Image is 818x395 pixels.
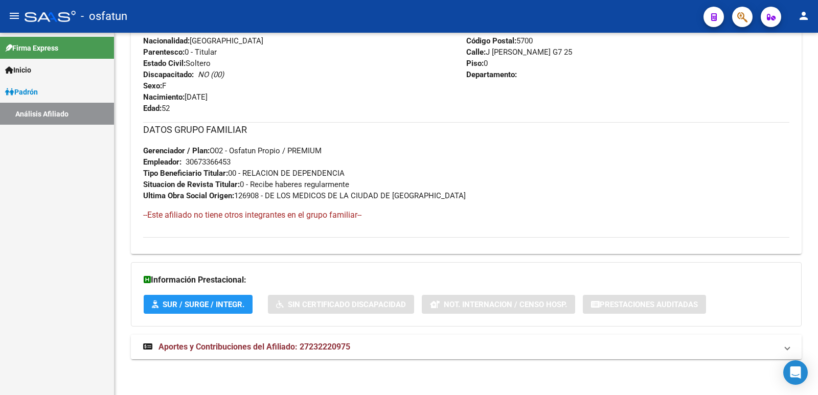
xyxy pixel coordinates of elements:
span: F [143,81,166,90]
div: 30673366453 [186,156,231,168]
span: Firma Express [5,42,58,54]
strong: Edad: [143,104,162,113]
span: Sin Certificado Discapacidad [288,300,406,309]
span: O02 - Osfatun Propio / PREMIUM [143,146,322,155]
strong: Situacion de Revista Titular: [143,180,240,189]
strong: Departamento: [466,70,517,79]
span: 0 - Recibe haberes regularmente [143,180,349,189]
span: 00 - RELACION DE DEPENDENCIA [143,169,345,178]
mat-expansion-panel-header: Aportes y Contribuciones del Afiliado: 27232220975 [131,335,802,359]
span: Padrón [5,86,38,98]
span: Not. Internacion / Censo Hosp. [444,300,567,309]
span: - osfatun [81,5,127,28]
h3: DATOS GRUPO FAMILIAR [143,123,789,137]
span: Inicio [5,64,31,76]
strong: Localidad: [466,25,501,34]
strong: Nacimiento: [143,92,185,102]
mat-icon: person [798,10,810,22]
button: SUR / SURGE / INTEGR. [144,295,253,314]
span: Soltero [143,59,211,68]
button: Prestaciones Auditadas [583,295,706,314]
span: 5700 [466,36,533,45]
strong: Código Postal: [466,36,516,45]
h4: --Este afiliado no tiene otros integrantes en el grupo familiar-- [143,210,789,221]
strong: Discapacitado: [143,70,194,79]
strong: Calle: [466,48,486,57]
span: SAN LUIS [466,25,534,34]
button: Sin Certificado Discapacidad [268,295,414,314]
strong: Tipo Beneficiario Titular: [143,169,228,178]
i: NO (00) [198,70,224,79]
span: [GEOGRAPHIC_DATA] [143,36,263,45]
button: Not. Internacion / Censo Hosp. [422,295,575,314]
h3: Información Prestacional: [144,273,789,287]
span: DU - DOCUMENTO UNICO 23222097 [143,25,307,34]
strong: Parentesco: [143,48,185,57]
strong: Estado Civil: [143,59,186,68]
span: Prestaciones Auditadas [600,300,698,309]
mat-icon: menu [8,10,20,22]
strong: Nacionalidad: [143,36,190,45]
strong: Documento: [143,25,184,34]
span: 126908 - DE LOS MEDICOS DE LA CIUDAD DE [GEOGRAPHIC_DATA] [143,191,466,200]
strong: Piso: [466,59,484,68]
strong: Gerenciador / Plan: [143,146,210,155]
span: 52 [143,104,170,113]
span: Aportes y Contribuciones del Afiliado: 27232220975 [158,342,350,352]
strong: Sexo: [143,81,162,90]
strong: Ultima Obra Social Origen: [143,191,234,200]
span: SUR / SURGE / INTEGR. [163,300,244,309]
div: Open Intercom Messenger [783,360,808,385]
span: 0 [466,59,488,68]
span: J [PERSON_NAME] G7 25 [466,48,572,57]
span: 0 - Titular [143,48,217,57]
span: [DATE] [143,92,208,102]
strong: Empleador: [143,157,181,167]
